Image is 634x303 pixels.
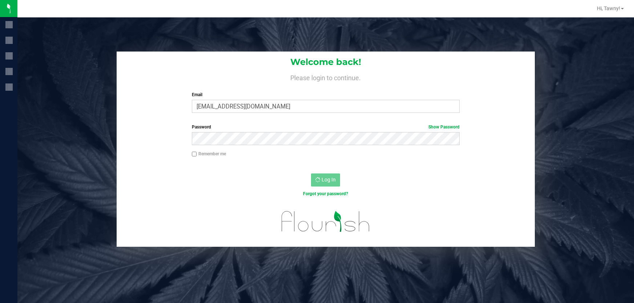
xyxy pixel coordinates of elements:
span: Password [192,124,211,130]
button: Log In [311,173,340,187]
span: Log In [322,177,336,183]
img: flourish_logo.svg [274,205,378,238]
h1: Welcome back! [117,57,535,67]
h4: Please login to continue. [117,73,535,81]
label: Remember me [192,151,226,157]
a: Show Password [428,124,460,130]
label: Email [192,91,460,98]
input: Remember me [192,152,197,157]
a: Forgot your password? [303,191,348,196]
span: Hi, Tawny! [597,5,620,11]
